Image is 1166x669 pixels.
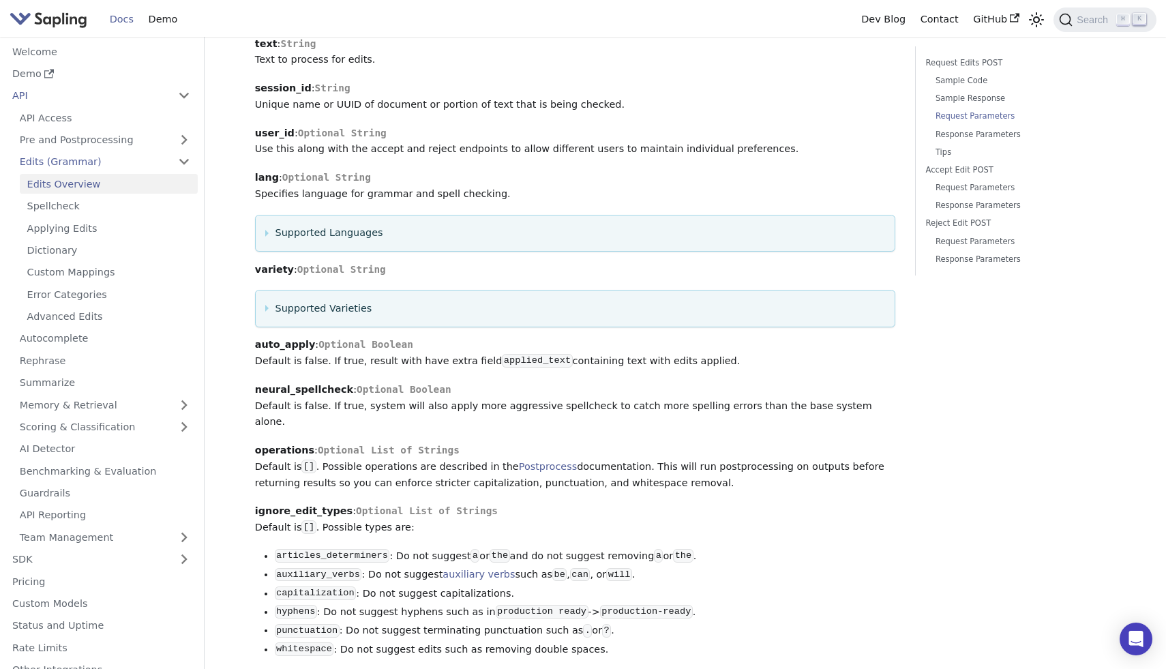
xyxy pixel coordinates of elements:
a: Reject Edit POST [926,217,1111,230]
strong: neural_spellcheck [255,384,353,395]
li: : Do not suggest edits such as removing double spaces. [275,642,896,658]
code: production-ready [600,605,693,619]
a: Request Edits POST [926,57,1111,70]
a: Sample Code [936,74,1106,87]
a: Rate Limits [5,638,198,657]
button: Search (Command+K) [1053,8,1156,32]
button: Switch between dark and light mode (currently light mode) [1027,10,1047,29]
a: Pricing [5,571,198,591]
a: Response Parameters [936,128,1106,141]
a: Response Parameters [936,199,1106,212]
p: : [255,262,896,278]
a: Contact [913,9,966,30]
span: Optional List of Strings [318,445,460,456]
a: Request Parameters [936,235,1106,248]
strong: operations [255,445,314,456]
strong: session_id [255,83,312,93]
code: [] [301,520,316,534]
span: Optional String [282,172,371,183]
a: Dictionary [20,241,198,261]
a: Tips [936,146,1106,159]
code: a [470,549,479,563]
li: : Do not suggest such as , , or . [275,567,896,583]
code: whitespace [275,642,334,656]
a: Pre and Postprocessing [12,130,198,150]
a: AI Detector [12,439,198,459]
li: : Do not suggest hyphens such as in -> . [275,604,896,621]
code: applied_text [502,354,572,368]
a: SDK [5,550,170,569]
a: Custom Mappings [20,263,198,282]
a: Dev Blog [854,9,912,30]
strong: user_id [255,128,295,138]
a: Edits (Grammar) [12,152,198,172]
code: the [490,549,509,563]
button: Collapse sidebar category 'API' [170,86,198,106]
div: Open Intercom Messenger [1120,623,1152,655]
code: ? [602,624,611,638]
p: : Unique name or UUID of document or portion of text that is being checked. [255,80,896,113]
span: Optional String [297,264,386,275]
a: Team Management [12,527,198,547]
summary: Supported Varieties [265,301,885,317]
li: : Do not suggest capitalizations. [275,586,896,602]
a: API Reporting [12,505,198,525]
a: Sapling.ai [10,10,92,29]
a: Advanced Edits [20,307,198,327]
a: Demo [5,64,198,84]
summary: Supported Languages [265,225,885,241]
p: : Default is false. If true, system will also apply more aggressive spellcheck to catch more spel... [255,382,896,430]
a: Benchmarking & Evaluation [12,461,198,481]
code: punctuation [275,624,340,638]
span: String [280,38,316,49]
a: Guardrails [12,484,198,503]
a: GitHub [966,9,1026,30]
a: Custom Models [5,594,198,614]
code: [] [301,460,316,473]
a: auxiliary verbs [443,569,515,580]
span: String [315,83,350,93]
a: Request Parameters [936,181,1106,194]
span: Optional Boolean [318,339,413,350]
code: can [570,568,590,582]
a: Scoring & Classification [12,417,198,437]
span: Optional List of Strings [356,505,498,516]
span: Search [1073,14,1116,25]
code: the [673,549,693,563]
strong: variety [255,264,294,275]
img: Sapling.ai [10,10,87,29]
a: Memory & Retrieval [12,395,198,415]
a: Docs [102,9,141,30]
li: : Do not suggest or and do not suggest removing or . [275,548,896,565]
a: Error Categories [20,284,198,304]
code: a [654,549,663,563]
a: API [5,86,170,106]
a: Sample Response [936,92,1106,105]
a: Request Parameters [936,110,1106,123]
strong: ignore_edit_types [255,505,353,516]
kbd: K [1133,13,1146,25]
button: Expand sidebar category 'SDK' [170,550,198,569]
a: Postprocess [519,461,577,472]
a: Welcome [5,42,198,61]
a: Response Parameters [936,253,1106,266]
a: Rephrase [12,351,198,370]
code: articles_determiners [275,549,390,563]
a: Demo [141,9,185,30]
li: : Do not suggest terminating punctuation such as or . [275,623,896,639]
a: Summarize [12,373,198,393]
code: capitalization [275,586,357,600]
a: Autocomplete [12,329,198,348]
p: : Default is . Possible operations are described in the documentation. This will run postprocessi... [255,443,896,491]
code: will [606,568,632,582]
code: auxiliary_verbs [275,568,362,582]
a: Spellcheck [20,196,198,216]
kbd: ⌘ [1116,14,1130,26]
p: : Default is false. If true, result with have extra field containing text with edits applied. [255,337,896,370]
a: Status and Uptime [5,616,198,636]
span: Optional Boolean [357,384,451,395]
a: Applying Edits [20,218,198,238]
strong: lang [255,172,279,183]
code: . [583,624,592,638]
a: API Access [12,108,198,128]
